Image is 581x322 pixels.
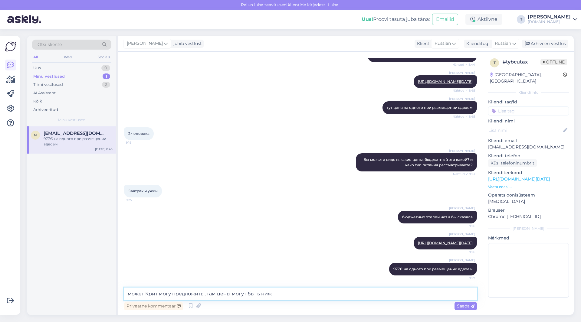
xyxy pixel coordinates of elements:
[124,288,477,300] textarea: может Крит могу предложить , там цены могут быть ни
[102,82,110,88] div: 2
[393,267,473,271] span: 977€ на одного при размещении вдвоем
[171,41,202,47] div: juhib vestlust
[488,192,569,198] p: Operatsioonisüsteem
[452,224,475,228] span: 9:26
[528,15,571,19] div: [PERSON_NAME]
[124,302,183,310] div: Privaatne kommentaar
[362,16,373,22] b: Uus!
[128,189,158,193] span: Завтрак и ужин
[540,59,567,65] span: Offline
[490,72,563,84] div: [GEOGRAPHIC_DATA], [GEOGRAPHIC_DATA]
[465,14,502,25] div: Aktiivne
[326,2,340,8] span: Luba
[488,176,550,182] a: [URL][DOMAIN_NAME][DATE]
[488,235,569,241] p: Märkmed
[63,53,73,61] div: Web
[432,14,458,25] button: Emailid
[362,16,430,23] div: Proovi tasuta juba täna:
[452,114,475,119] span: Nähtud ✓ 8:45
[488,138,569,144] p: Kliendi email
[418,241,473,245] a: [URL][DOMAIN_NAME][DATE]
[452,276,475,280] span: 9:27
[452,250,475,254] span: 9:26
[452,88,475,93] span: Nähtud ✓ 8:45
[449,70,475,75] span: [PERSON_NAME]
[488,207,569,213] p: Brauser
[488,127,562,134] input: Lisa nimi
[522,40,568,48] div: Arhiveeri vestlus
[528,15,577,24] a: [PERSON_NAME][DOMAIN_NAME]
[387,105,473,110] span: тут цена на одного при размещении вдвоем
[415,41,429,47] div: Klient
[363,157,474,167] span: Вы можете видеть какие цены. бюджетный это какой? и како тип питания рассматриваете?
[33,82,63,88] div: Tiimi vestlused
[517,15,525,24] div: T
[95,147,113,151] div: [DATE] 8:45
[488,144,569,150] p: [EMAIL_ADDRESS][DOMAIN_NAME]
[449,258,475,262] span: [PERSON_NAME]
[33,90,56,96] div: AI Assistent
[488,90,569,95] div: Kliendi info
[488,226,569,231] div: [PERSON_NAME]
[103,73,110,80] div: 1
[528,19,571,24] div: [DOMAIN_NAME]
[449,96,475,101] span: [PERSON_NAME]
[44,131,107,136] span: natalja.bel@gmail.com
[58,117,85,123] span: Minu vestlused
[449,148,475,153] span: [PERSON_NAME]
[127,40,163,47] span: [PERSON_NAME]
[488,213,569,220] p: Chrome [TECHNICAL_ID]
[126,140,149,145] span: 9:19
[488,106,569,115] input: Lisa tag
[457,303,474,309] span: Saada
[101,65,110,71] div: 0
[503,58,540,66] div: # tybcutax
[97,53,111,61] div: Socials
[418,79,473,84] a: [URL][DOMAIN_NAME][DATE]
[402,215,473,219] span: бюджетных отелей нет я бы сказала
[33,98,42,104] div: Kõik
[128,131,149,136] span: 2 человека
[488,170,569,176] p: Klienditeekond
[34,133,37,137] span: n
[488,99,569,105] p: Kliendi tag'id
[488,184,569,190] p: Vaata edasi ...
[488,118,569,124] p: Kliendi nimi
[33,107,58,113] div: Arhiveeritud
[33,73,65,80] div: Minu vestlused
[488,198,569,205] p: [MEDICAL_DATA]
[449,206,475,210] span: [PERSON_NAME]
[435,40,451,47] span: Russian
[44,136,113,147] div: 977€ на одного при размещении вдвоем
[452,172,475,176] span: Nähtud ✓ 9:23
[488,153,569,159] p: Kliendi telefon
[449,232,475,236] span: [PERSON_NAME]
[33,65,41,71] div: Uus
[32,53,39,61] div: All
[495,40,511,47] span: Russian
[452,62,475,67] span: Nähtud ✓ 8:44
[464,41,490,47] div: Klienditugi
[488,159,537,167] div: Küsi telefoninumbrit
[126,198,149,202] span: 9:25
[494,60,496,65] span: t
[5,41,16,52] img: Askly Logo
[38,41,62,48] span: Otsi kliente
